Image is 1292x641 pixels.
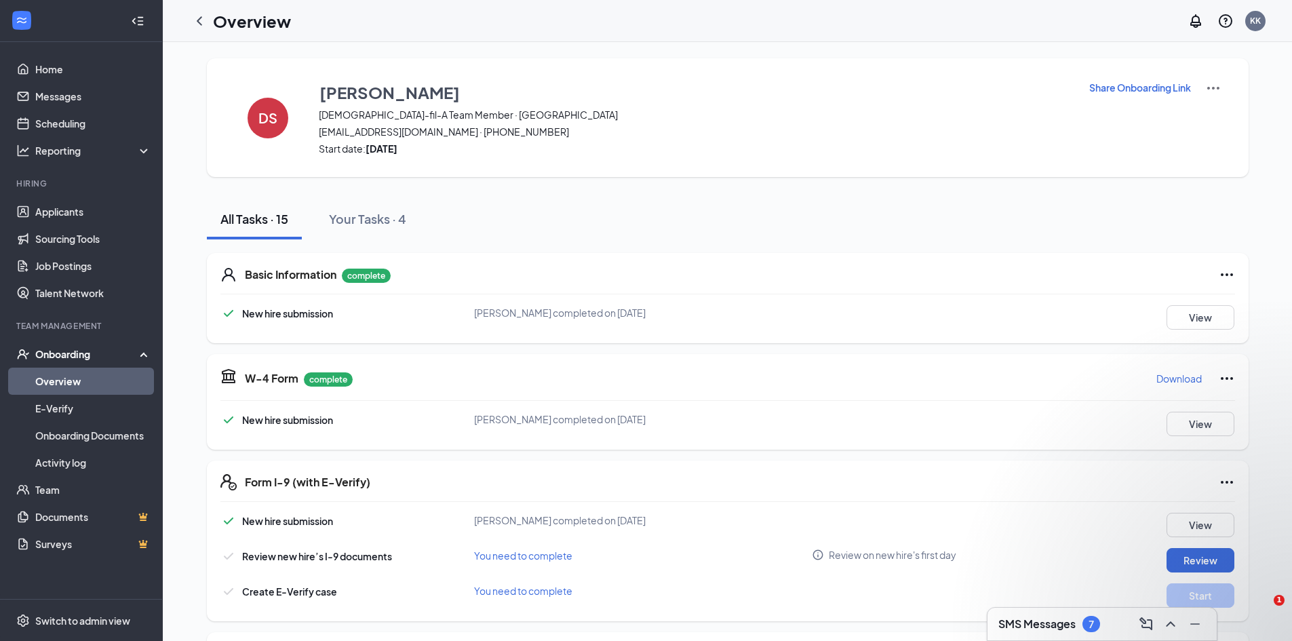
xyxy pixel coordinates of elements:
[1184,613,1206,635] button: Minimize
[1138,616,1154,632] svg: ComposeMessage
[35,368,151,395] a: Overview
[35,279,151,307] a: Talent Network
[35,503,151,530] a: DocumentsCrown
[245,267,336,282] h5: Basic Information
[220,305,237,322] svg: Checkmark
[15,14,28,27] svg: WorkstreamLogo
[1219,474,1235,490] svg: Ellipses
[16,614,30,627] svg: Settings
[234,80,302,155] button: DS
[245,475,370,490] h5: Form I-9 (with E-Verify)
[1217,13,1234,29] svg: QuestionInfo
[1135,613,1157,635] button: ComposeMessage
[220,368,237,384] svg: TaxGovernmentIcon
[1162,616,1179,632] svg: ChevronUp
[220,267,237,283] svg: User
[474,549,572,562] span: You need to complete
[131,14,144,28] svg: Collapse
[191,13,208,29] svg: ChevronLeft
[474,307,646,319] span: [PERSON_NAME] completed on [DATE]
[366,142,397,155] strong: [DATE]
[242,414,333,426] span: New hire submission
[304,372,353,387] p: complete
[1274,595,1285,606] span: 1
[35,56,151,83] a: Home
[35,476,151,503] a: Team
[35,252,151,279] a: Job Postings
[329,210,406,227] div: Your Tasks · 4
[242,307,333,319] span: New hire submission
[1219,267,1235,283] svg: Ellipses
[474,585,572,597] span: You need to complete
[1167,305,1234,330] button: View
[35,198,151,225] a: Applicants
[1089,81,1191,94] p: Share Onboarding Link
[1188,13,1204,29] svg: Notifications
[1167,412,1234,436] button: View
[35,83,151,110] a: Messages
[35,144,152,157] div: Reporting
[35,449,151,476] a: Activity log
[242,550,392,562] span: Review new hire’s I-9 documents
[998,617,1076,632] h3: SMS Messages
[1187,616,1203,632] svg: Minimize
[35,110,151,137] a: Scheduling
[245,371,298,386] h5: W-4 Form
[258,113,277,123] h4: DS
[1156,372,1202,385] p: Download
[220,548,237,564] svg: Checkmark
[16,320,149,332] div: Team Management
[319,108,1072,121] span: [DEMOGRAPHIC_DATA]-fil-A Team Member · [GEOGRAPHIC_DATA]
[35,530,151,558] a: SurveysCrown
[16,144,30,157] svg: Analysis
[474,514,646,526] span: [PERSON_NAME] completed on [DATE]
[16,178,149,189] div: Hiring
[35,347,140,361] div: Onboarding
[1219,370,1235,387] svg: Ellipses
[319,142,1072,155] span: Start date:
[242,585,337,598] span: Create E-Verify case
[474,413,646,425] span: [PERSON_NAME] completed on [DATE]
[35,225,151,252] a: Sourcing Tools
[1250,15,1261,26] div: KK
[319,80,1072,104] button: [PERSON_NAME]
[1089,80,1192,95] button: Share Onboarding Link
[342,269,391,283] p: complete
[1205,80,1221,96] img: More Actions
[829,548,956,562] span: Review on new hire's first day
[16,347,30,361] svg: UserCheck
[220,210,288,227] div: All Tasks · 15
[319,125,1072,138] span: [EMAIL_ADDRESS][DOMAIN_NAME] · [PHONE_NUMBER]
[242,515,333,527] span: New hire submission
[220,583,237,600] svg: Checkmark
[35,395,151,422] a: E-Verify
[1089,619,1094,630] div: 7
[319,81,460,104] h3: [PERSON_NAME]
[220,513,237,529] svg: Checkmark
[35,614,130,627] div: Switch to admin view
[1156,368,1202,389] button: Download
[220,412,237,428] svg: Checkmark
[213,9,291,33] h1: Overview
[1160,613,1181,635] button: ChevronUp
[812,549,824,561] svg: Info
[1246,595,1278,627] iframe: Intercom live chat
[35,422,151,449] a: Onboarding Documents
[220,474,237,490] svg: FormI9EVerifyIcon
